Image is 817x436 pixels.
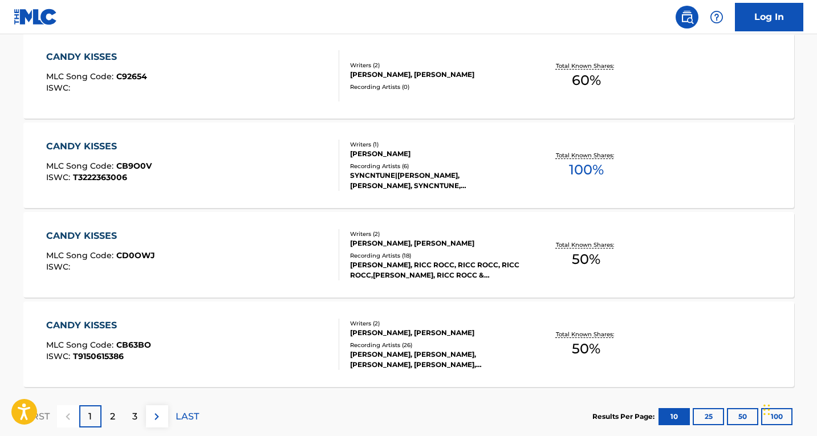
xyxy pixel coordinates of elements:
[46,83,73,93] span: ISWC :
[150,410,164,423] img: right
[350,260,522,280] div: [PERSON_NAME], RICC ROCC, RICC ROCC, RICC ROCC,[PERSON_NAME], RICC ROCC & [PERSON_NAME], RICC ROC...
[556,62,617,70] p: Total Known Shares:
[556,330,617,339] p: Total Known Shares:
[176,410,199,423] p: LAST
[116,161,152,171] span: CB9O0V
[572,70,601,91] span: 60 %
[46,319,151,332] div: CANDY KISSES
[88,410,92,423] p: 1
[760,381,817,436] iframe: Chat Widget
[46,161,116,171] span: MLC Song Code :
[23,301,794,387] a: CANDY KISSESMLC Song Code:CB63BOISWC:T9150615386Writers (2)[PERSON_NAME], [PERSON_NAME]Recording ...
[23,123,794,208] a: CANDY KISSESMLC Song Code:CB9O0VISWC:T3222363006Writers (1)[PERSON_NAME]Recording Artists (6)SYNC...
[727,408,758,425] button: 50
[350,230,522,238] div: Writers ( 2 )
[350,162,522,170] div: Recording Artists ( 6 )
[350,61,522,70] div: Writers ( 2 )
[46,250,116,260] span: MLC Song Code :
[46,50,147,64] div: CANDY KISSES
[46,71,116,82] span: MLC Song Code :
[350,328,522,338] div: [PERSON_NAME], [PERSON_NAME]
[569,160,604,180] span: 100 %
[676,6,698,28] a: Public Search
[116,71,147,82] span: C92654
[350,251,522,260] div: Recording Artists ( 18 )
[46,262,73,272] span: ISWC :
[350,349,522,370] div: [PERSON_NAME], [PERSON_NAME], [PERSON_NAME], [PERSON_NAME], [PERSON_NAME]
[735,3,803,31] a: Log In
[350,341,522,349] div: Recording Artists ( 26 )
[116,250,155,260] span: CD0OWJ
[14,9,58,25] img: MLC Logo
[693,408,724,425] button: 25
[556,241,617,249] p: Total Known Shares:
[350,319,522,328] div: Writers ( 2 )
[350,83,522,91] div: Recording Artists ( 0 )
[763,393,770,427] div: Drag
[659,408,690,425] button: 10
[350,170,522,191] div: SYNCNTUNE|[PERSON_NAME], [PERSON_NAME], SYNCNTUNE, [PERSON_NAME], SYNCNTUNE,[PERSON_NAME], [PERSO...
[23,33,794,119] a: CANDY KISSESMLC Song Code:C92654ISWC:Writers (2)[PERSON_NAME], [PERSON_NAME]Recording Artists (0)...
[73,351,124,361] span: T9150615386
[350,238,522,248] div: [PERSON_NAME], [PERSON_NAME]
[350,140,522,149] div: Writers ( 1 )
[46,140,152,153] div: CANDY KISSES
[710,10,723,24] img: help
[350,149,522,159] div: [PERSON_NAME]
[680,10,694,24] img: search
[572,339,600,359] span: 50 %
[116,340,151,350] span: CB63BO
[705,6,728,28] div: Help
[46,172,73,182] span: ISWC :
[350,70,522,80] div: [PERSON_NAME], [PERSON_NAME]
[23,410,50,423] p: FIRST
[46,340,116,350] span: MLC Song Code :
[46,351,73,361] span: ISWC :
[572,249,600,270] span: 50 %
[23,212,794,298] a: CANDY KISSESMLC Song Code:CD0OWJISWC:Writers (2)[PERSON_NAME], [PERSON_NAME]Recording Artists (18...
[556,151,617,160] p: Total Known Shares:
[73,172,127,182] span: T3222363006
[110,410,115,423] p: 2
[132,410,137,423] p: 3
[46,229,155,243] div: CANDY KISSES
[592,411,657,422] p: Results Per Page:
